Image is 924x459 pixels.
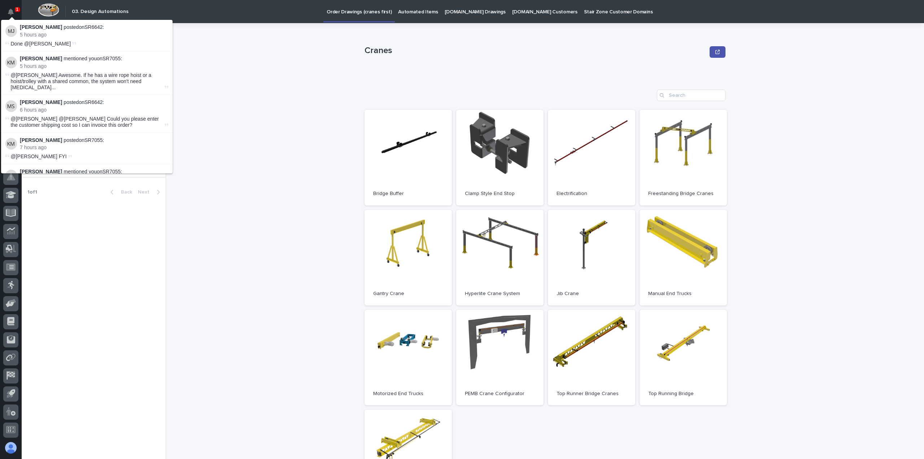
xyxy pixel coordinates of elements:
a: Gantry Crane [365,210,452,306]
p: Bridge Buffer [373,191,443,197]
p: 1 of 1 [22,183,43,201]
p: Gantry Crane [373,291,443,297]
p: PEMB Crane Configurator [465,391,535,397]
p: 5 hours ago [20,63,168,69]
p: mentioned you on SR7055 : [20,56,168,62]
p: Freestanding Bridge Cranes [648,191,718,197]
a: Manual End Trucks [640,210,727,306]
p: Top Runner Bridge Cranes [557,391,627,397]
span: @[PERSON_NAME] @[PERSON_NAME] Could you please enter the customer shipping cost so I can invoice ... [11,116,159,128]
a: Electrification [548,110,635,205]
input: Search [657,90,725,101]
p: mentioned you on SR7055 : [20,169,168,175]
p: 6 hours ago [20,107,168,113]
strong: [PERSON_NAME] [20,99,62,105]
p: 7 hours ago [20,144,168,151]
img: Malinda Schwartz [5,100,17,112]
p: Clamp Style End Stop [465,191,535,197]
strong: [PERSON_NAME] [20,137,62,143]
button: Back [105,189,135,195]
p: 1 [16,7,18,12]
a: Hyperlite Crane System [456,210,544,306]
p: Top Running Bridge [648,391,718,397]
strong: [PERSON_NAME] [20,169,62,174]
p: Electrification [557,191,627,197]
p: Cranes [365,46,707,56]
button: Next [135,189,166,195]
span: Back [117,190,132,195]
img: Kyle Miller [5,57,17,68]
a: Bridge Buffer [365,110,452,205]
p: posted on SR6642 : [20,99,168,105]
a: Clamp Style End Stop [456,110,544,205]
strong: [PERSON_NAME] [20,56,62,61]
img: Mike Johnson [5,25,17,37]
a: Motorized End Trucks [365,310,452,406]
img: Kyle Miller [5,138,17,150]
a: Top Runner Bridge Cranes [548,310,635,406]
p: Manual End Trucks [648,291,718,297]
a: Freestanding Bridge Cranes [640,110,727,205]
a: PEMB Crane Configurator [456,310,544,406]
button: Notifications [3,4,18,20]
strong: [PERSON_NAME] [20,24,62,30]
a: Jib Crane [548,210,635,306]
span: Next [138,190,154,195]
img: Workspace Logo [38,3,59,17]
div: Notifications1 [9,9,18,20]
h2: 03. Design Automations [72,9,128,15]
p: Hyperlite Crane System [465,291,535,297]
p: posted on SR7055 : [20,137,168,143]
button: users-avatar [3,440,18,455]
p: Jib Crane [557,291,627,297]
span: @[PERSON_NAME] Awesome. If he has a wire rope hoist or a hoist/trolley with a shared common, the ... [11,72,163,90]
a: Top Running Bridge [640,310,727,406]
img: Kyle Miller [5,170,17,181]
span: Done @[PERSON_NAME] [11,41,71,47]
p: 5 hours ago [20,32,168,38]
span: @[PERSON_NAME] FYI [11,153,67,159]
p: Motorized End Trucks [373,391,443,397]
p: posted on SR6642 : [20,24,168,30]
